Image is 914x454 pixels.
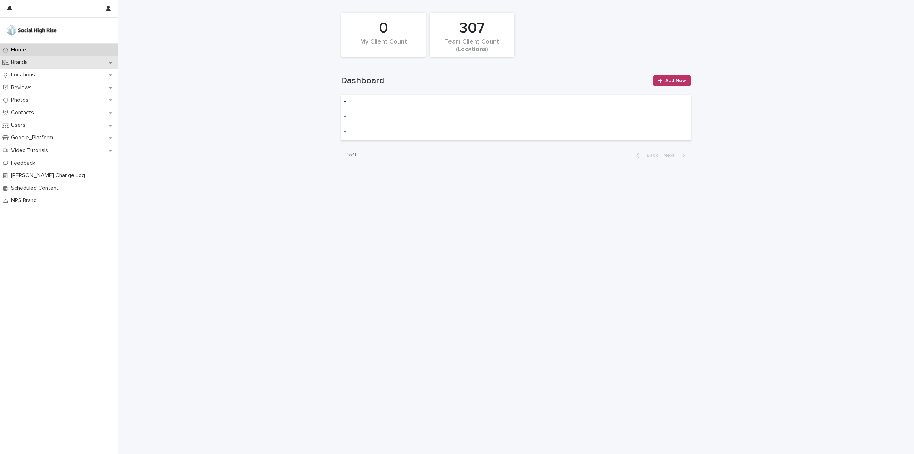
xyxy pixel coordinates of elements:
[665,78,686,83] span: Add New
[353,38,414,53] div: My Client Count
[631,152,661,159] button: Back
[344,128,346,136] p: -
[8,172,91,179] p: [PERSON_NAME] Change Log
[344,113,346,121] p: -
[8,147,54,154] p: Video Tutorials
[341,146,362,164] p: 1 of 1
[8,160,41,166] p: Feedback
[341,125,691,141] a: -
[8,185,64,191] p: Scheduled Content
[8,97,34,104] p: Photos
[341,95,691,110] a: -
[442,38,502,53] div: Team Client Count (Locations)
[8,197,42,204] p: NPS Brand
[8,84,37,91] p: Reviews
[344,98,346,106] p: -
[442,19,502,37] div: 307
[8,59,34,66] p: Brands
[341,76,649,86] h1: Dashboard
[6,23,58,38] img: o5DnuTxEQV6sW9jFYBBf
[663,153,679,158] span: Next
[642,153,658,158] span: Back
[341,110,691,126] a: -
[8,134,59,141] p: Google_Platform
[353,19,414,37] div: 0
[8,46,32,53] p: Home
[653,75,691,86] a: Add New
[8,122,31,129] p: Users
[8,71,41,78] p: Locations
[661,152,691,159] button: Next
[8,109,40,116] p: Contacts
